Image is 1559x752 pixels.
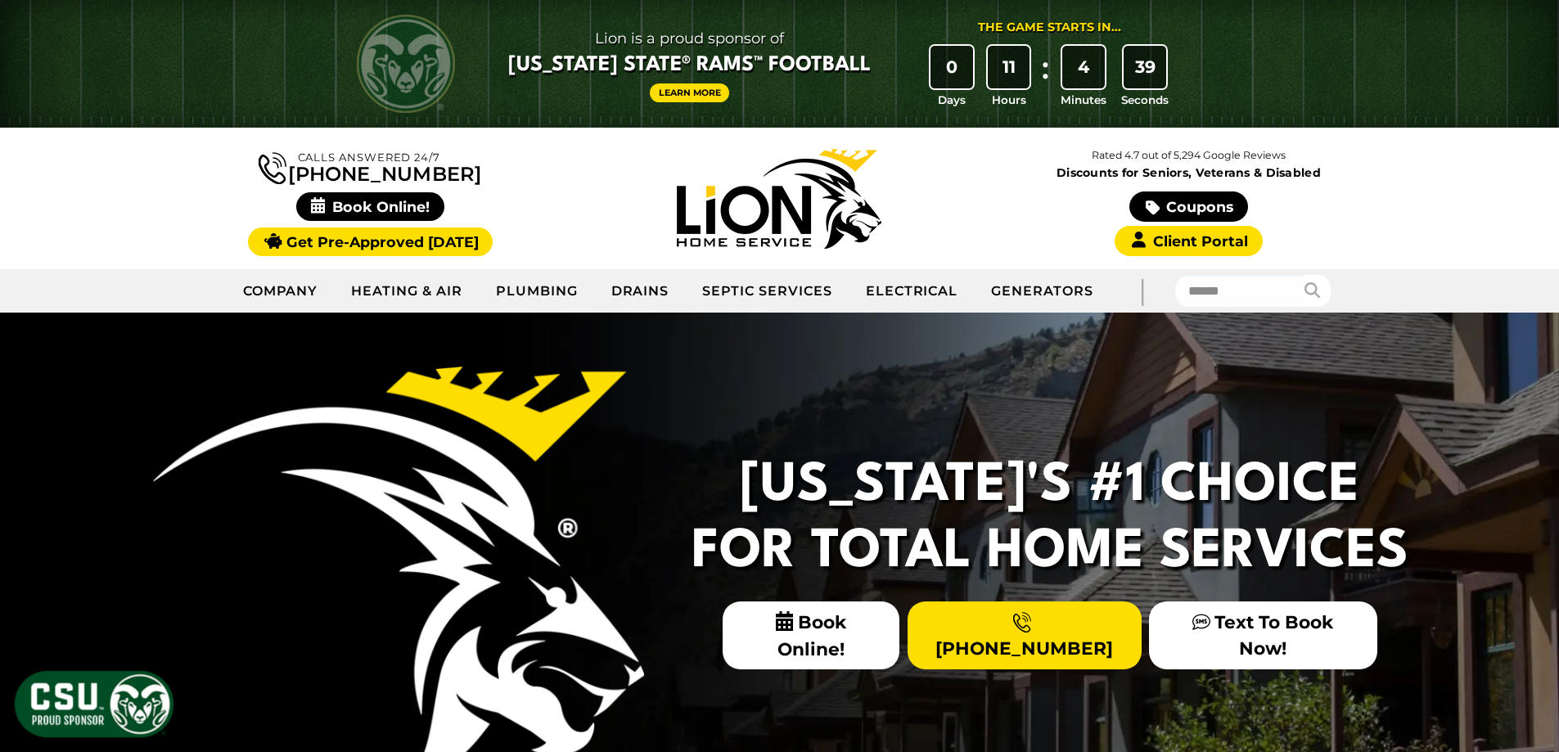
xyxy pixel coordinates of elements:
[1110,269,1175,313] div: |
[988,46,1030,88] div: 11
[723,601,900,669] span: Book Online!
[357,15,455,113] img: CSU Rams logo
[1115,226,1262,256] a: Client Portal
[650,83,730,102] a: Learn More
[938,92,966,108] span: Days
[1121,92,1169,108] span: Seconds
[1149,601,1377,669] a: Text To Book Now!
[508,25,871,52] span: Lion is a proud sponsor of
[1061,92,1106,108] span: Minutes
[248,227,493,256] a: Get Pre-Approved [DATE]
[908,601,1142,669] a: [PHONE_NUMBER]
[978,19,1121,37] div: The Game Starts in...
[480,271,595,312] a: Plumbing
[259,149,481,184] a: [PHONE_NUMBER]
[227,271,336,312] a: Company
[12,669,176,740] img: CSU Sponsor Badge
[595,271,687,312] a: Drains
[1037,46,1053,109] div: :
[335,271,479,312] a: Heating & Air
[992,92,1026,108] span: Hours
[1062,46,1105,88] div: 4
[975,271,1110,312] a: Generators
[849,271,976,312] a: Electrical
[508,52,871,79] span: [US_STATE] State® Rams™ Football
[988,167,1390,178] span: Discounts for Seniors, Veterans & Disabled
[1129,191,1247,222] a: Coupons
[682,453,1418,585] h2: [US_STATE]'s #1 Choice For Total Home Services
[677,149,881,249] img: Lion Home Service
[686,271,849,312] a: Septic Services
[984,146,1393,164] p: Rated 4.7 out of 5,294 Google Reviews
[296,192,444,221] span: Book Online!
[930,46,973,88] div: 0
[1124,46,1166,88] div: 39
